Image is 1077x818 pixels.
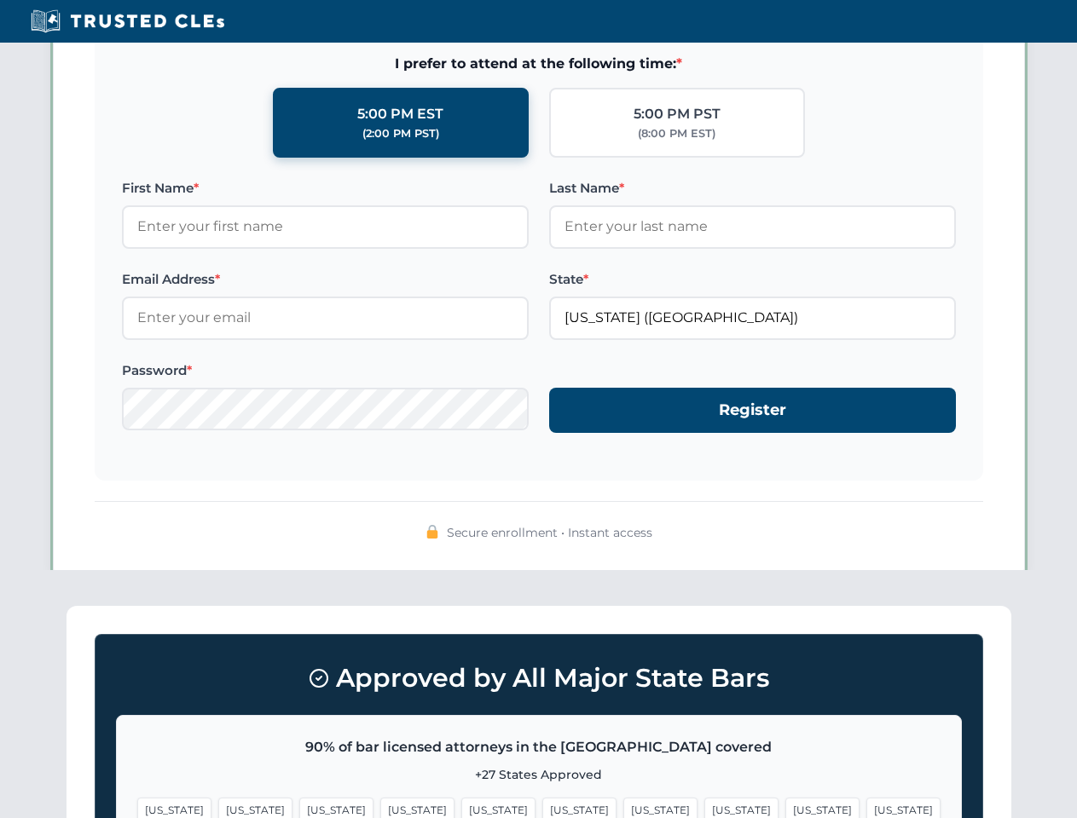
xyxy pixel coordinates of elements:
[634,103,721,125] div: 5:00 PM PST
[447,523,652,542] span: Secure enrollment • Instant access
[137,736,941,758] p: 90% of bar licensed attorneys in the [GEOGRAPHIC_DATA] covered
[357,103,443,125] div: 5:00 PM EST
[362,125,439,142] div: (2:00 PM PST)
[549,269,956,290] label: State
[26,9,229,34] img: Trusted CLEs
[638,125,715,142] div: (8:00 PM EST)
[122,178,529,199] label: First Name
[137,765,941,784] p: +27 States Approved
[549,178,956,199] label: Last Name
[122,360,529,381] label: Password
[122,53,956,75] span: I prefer to attend at the following time:
[549,297,956,339] input: Florida (FL)
[549,205,956,248] input: Enter your last name
[122,269,529,290] label: Email Address
[122,297,529,339] input: Enter your email
[116,655,962,701] h3: Approved by All Major State Bars
[426,525,439,539] img: 🔒
[549,388,956,433] button: Register
[122,205,529,248] input: Enter your first name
